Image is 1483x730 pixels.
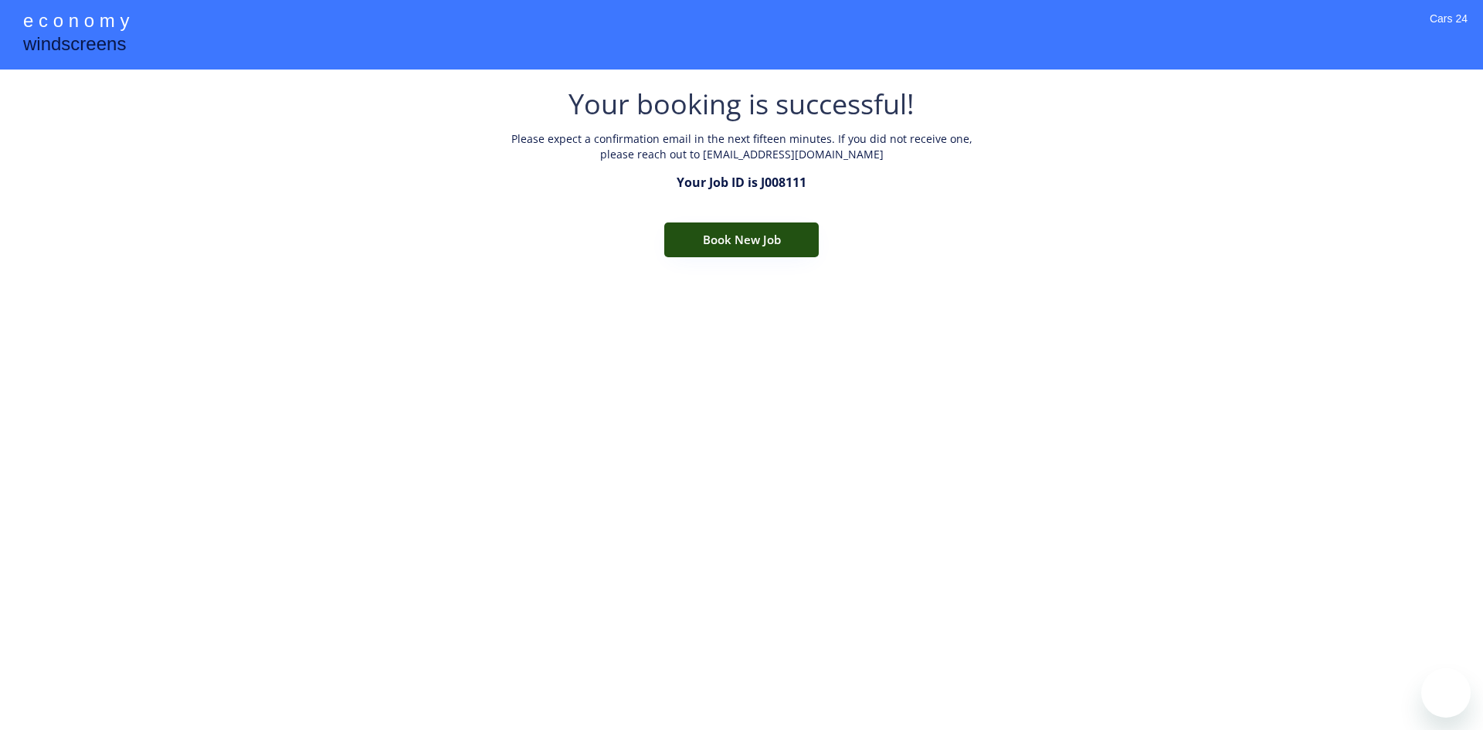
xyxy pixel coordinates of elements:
[23,8,129,37] div: e c o n o m y
[677,174,806,191] div: Your Job ID is J008111
[1421,668,1471,718] iframe: Button to launch messaging window
[510,131,973,166] div: Please expect a confirmation email in the next fifteen minutes. If you did not receive one, pleas...
[23,31,126,61] div: windscreens
[1430,12,1468,46] div: Cars 24
[568,85,915,124] div: Your booking is successful!
[664,222,819,257] button: Book New Job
